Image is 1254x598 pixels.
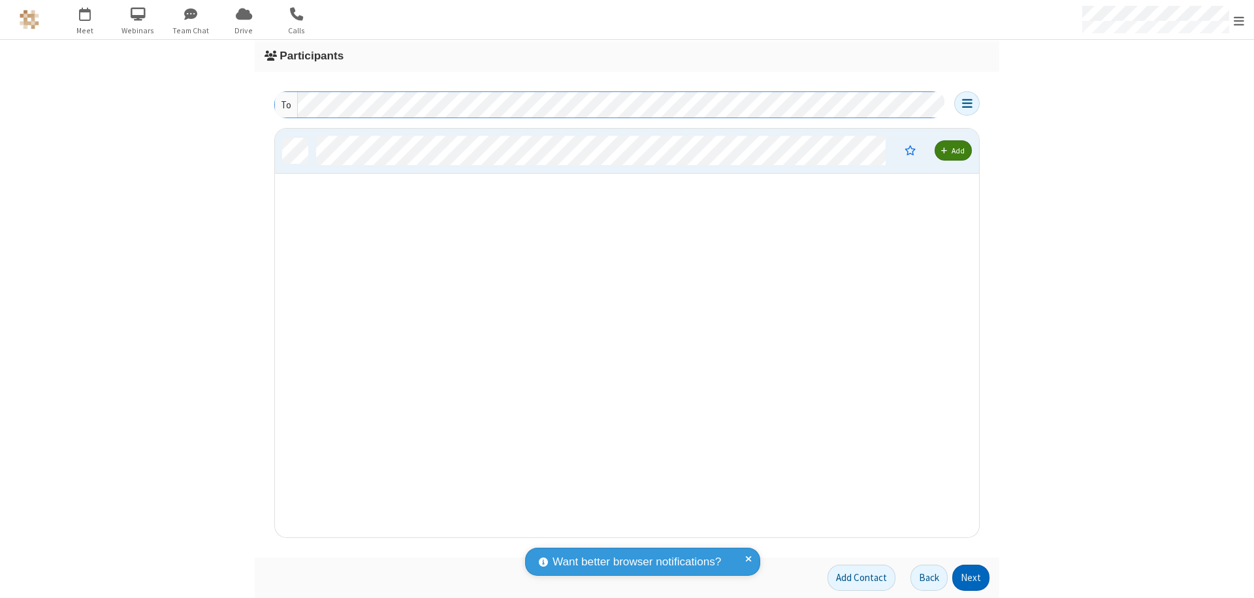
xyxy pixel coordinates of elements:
[828,565,895,591] button: Add Contact
[910,565,948,591] button: Back
[275,92,298,118] div: To
[265,50,989,62] h3: Participants
[219,25,268,37] span: Drive
[275,129,980,539] div: grid
[20,10,39,29] img: QA Selenium DO NOT DELETE OR CHANGE
[272,25,321,37] span: Calls
[952,565,989,591] button: Next
[935,140,972,161] button: Add
[836,571,887,584] span: Add Contact
[553,554,721,571] span: Want better browser notifications?
[895,139,925,161] button: Moderator
[952,146,965,155] span: Add
[114,25,163,37] span: Webinars
[61,25,110,37] span: Meet
[167,25,216,37] span: Team Chat
[954,91,980,116] button: Open menu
